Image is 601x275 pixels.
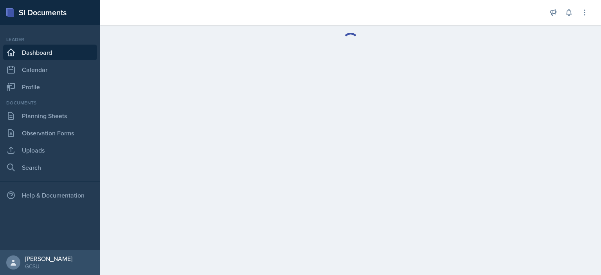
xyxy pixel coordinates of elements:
a: Calendar [3,62,97,77]
a: Search [3,160,97,175]
a: Profile [3,79,97,95]
a: Observation Forms [3,125,97,141]
div: Help & Documentation [3,187,97,203]
div: Leader [3,36,97,43]
a: Planning Sheets [3,108,97,124]
a: Uploads [3,142,97,158]
a: Dashboard [3,45,97,60]
div: GCSU [25,262,72,270]
div: Documents [3,99,97,106]
div: [PERSON_NAME] [25,255,72,262]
